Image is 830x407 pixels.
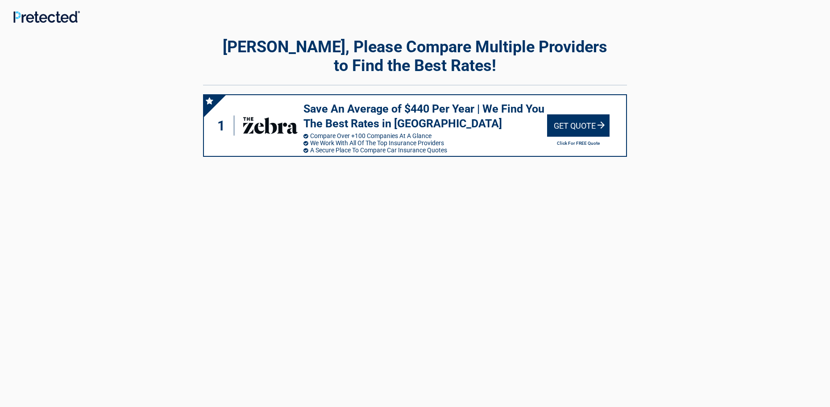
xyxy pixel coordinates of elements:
[303,139,547,147] li: We Work With All Of The Top Insurance Providers
[203,38,627,75] h2: [PERSON_NAME], Please Compare Multiple Providers to Find the Best Rates!
[547,114,610,137] div: Get Quote
[13,11,80,23] img: Main Logo
[303,132,547,139] li: Compare Over +100 Companies At A Glance
[213,116,234,136] div: 1
[303,147,547,154] li: A Secure Place To Compare Car Insurance Quotes
[547,141,610,146] h2: Click For FREE Quote
[242,112,299,139] img: thezebra's logo
[303,102,547,131] h3: Save An Average of $440 Per Year | We Find You The Best Rates in [GEOGRAPHIC_DATA]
